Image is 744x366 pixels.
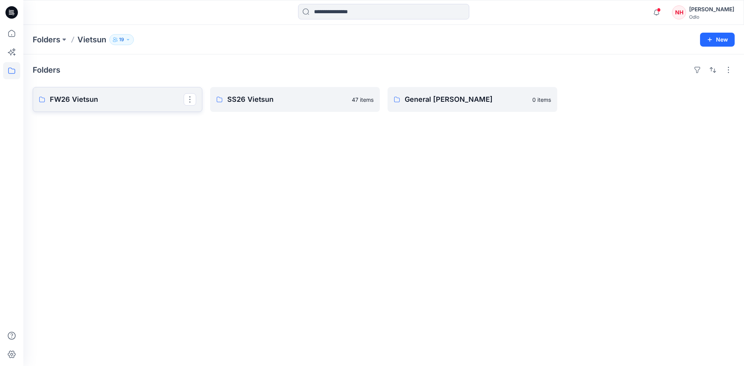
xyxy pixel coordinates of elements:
[388,87,557,112] a: General [PERSON_NAME]0 items
[33,65,60,75] h4: Folders
[689,5,734,14] div: [PERSON_NAME]
[77,34,106,45] p: Vietsun
[119,35,124,44] p: 19
[33,34,60,45] a: Folders
[700,33,735,47] button: New
[227,94,347,105] p: SS26 Vietsun
[689,14,734,20] div: Odlo
[210,87,380,112] a: SS26 Vietsun47 items
[405,94,528,105] p: General [PERSON_NAME]
[50,94,184,105] p: FW26 Vietsun
[352,96,374,104] p: 47 items
[33,87,202,112] a: FW26 Vietsun
[532,96,551,104] p: 0 items
[109,34,134,45] button: 19
[672,5,686,19] div: NH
